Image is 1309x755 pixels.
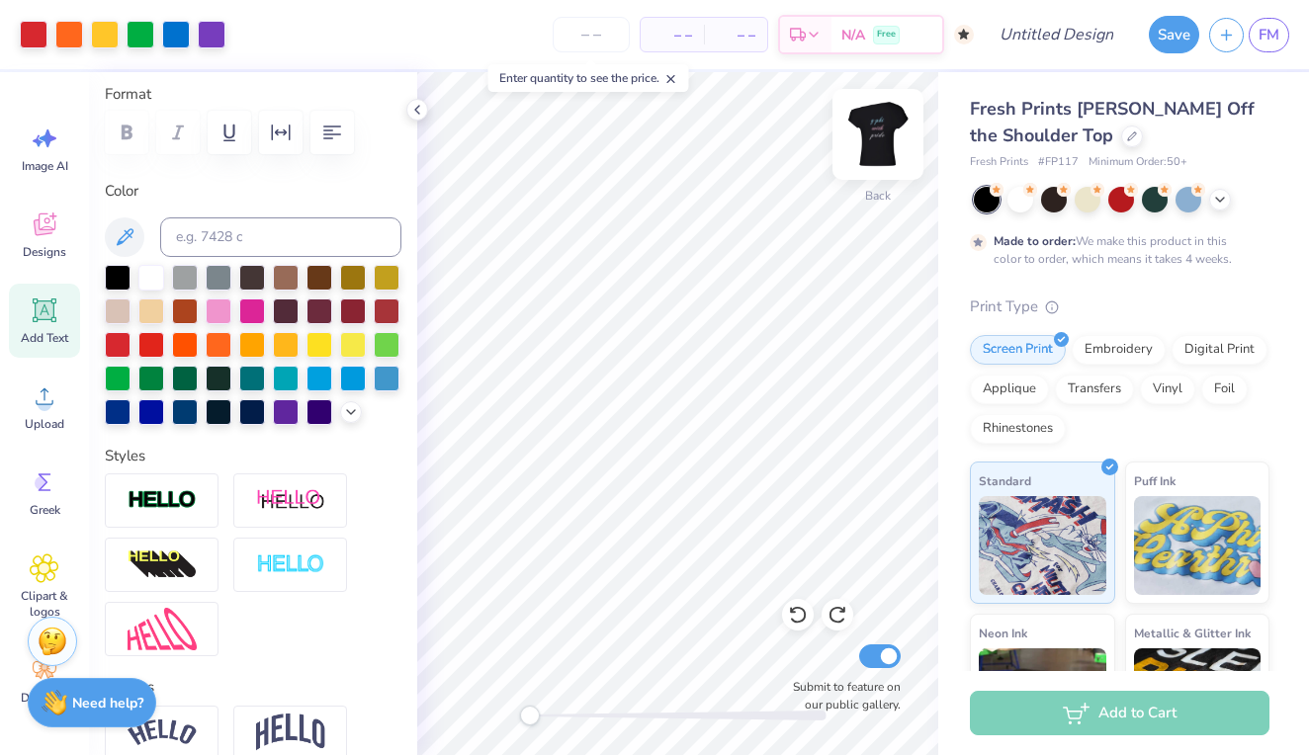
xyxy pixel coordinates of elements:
span: Fresh Prints [PERSON_NAME] Off the Shoulder Top [970,97,1255,147]
div: Vinyl [1140,375,1195,404]
div: Print Type [970,295,1269,318]
div: Transfers [1055,375,1134,404]
a: FM [1249,18,1289,52]
span: Free [877,28,896,42]
label: Format [105,83,401,106]
span: Designs [23,244,66,260]
button: Save [1149,16,1199,53]
img: Standard [979,496,1106,595]
img: Free Distort [128,608,197,650]
img: Puff Ink [1134,496,1262,595]
strong: Made to order: [994,233,1076,249]
div: Embroidery [1072,335,1166,365]
div: We make this product in this color to order, which means it takes 4 weeks. [994,232,1237,268]
span: Decorate [21,690,68,706]
div: Foil [1201,375,1248,404]
div: Digital Print [1172,335,1267,365]
input: Untitled Design [984,15,1129,54]
strong: Need help? [72,694,143,713]
span: Image AI [22,158,68,174]
div: Applique [970,375,1049,404]
img: 3D Illusion [128,549,197,581]
div: Enter quantity to see the price. [488,64,689,92]
span: Metallic & Glitter Ink [1134,623,1251,643]
span: Clipart & logos [12,588,77,620]
span: Add Text [21,330,68,346]
span: Standard [979,470,1031,491]
img: Neon Ink [979,648,1106,747]
div: Back [865,187,891,205]
div: Accessibility label [520,706,540,725]
img: Arch [256,713,325,751]
img: Shadow [256,488,325,513]
span: FM [1259,24,1279,46]
img: Negative Space [256,553,325,576]
img: Arc [128,719,197,746]
span: Puff Ink [1134,470,1176,491]
span: Upload [25,416,64,432]
span: Minimum Order: 50 + [1089,154,1187,171]
div: Rhinestones [970,414,1066,444]
label: Submit to feature on our public gallery. [782,678,901,713]
span: # FP117 [1038,154,1079,171]
span: Neon Ink [979,623,1027,643]
label: Styles [105,445,145,467]
label: Shapes [105,676,154,699]
div: Screen Print [970,335,1066,365]
img: Metallic & Glitter Ink [1134,648,1262,747]
input: e.g. 7428 c [160,217,401,257]
span: N/A [841,25,865,45]
span: Greek [30,502,60,518]
span: Fresh Prints [970,154,1028,171]
input: – – [553,17,630,52]
span: – – [716,25,755,45]
label: Color [105,180,401,203]
span: – – [653,25,692,45]
img: Stroke [128,489,197,512]
img: Back [838,95,917,174]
